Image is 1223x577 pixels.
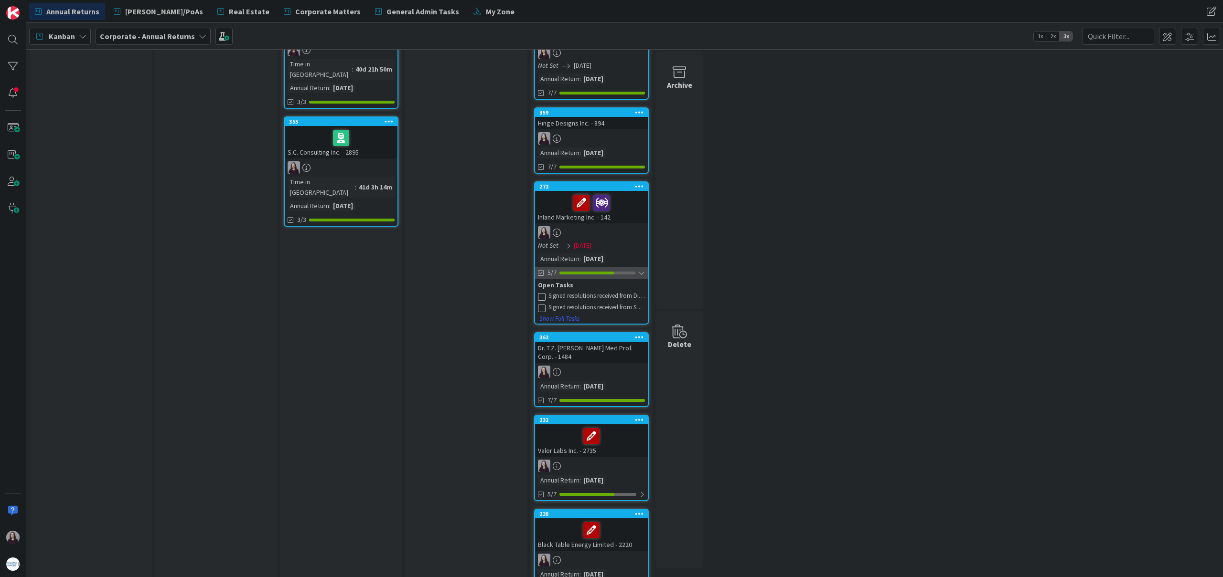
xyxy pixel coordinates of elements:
[535,518,648,551] div: Black Table Energy Limited - 2220
[535,108,648,129] div: 359Hinge Designs Inc. - 894
[288,43,300,56] img: BC
[579,381,581,391] span: :
[1034,31,1047,41] span: 1x
[547,88,557,98] span: 7/7
[288,200,329,211] div: Annual Return
[574,241,591,251] span: [DATE]
[581,475,606,485] div: [DATE]
[288,177,355,198] div: Time in [GEOGRAPHIC_DATA]
[355,182,356,192] span: :
[535,342,648,363] div: Dr. T.Z. [PERSON_NAME] Med Prof. Corp. - 1484
[285,43,397,56] div: BC
[668,338,691,350] div: Delete
[329,200,331,211] span: :
[535,132,648,145] div: BC
[356,182,395,192] div: 41d 3h 14m
[288,59,352,80] div: Time in [GEOGRAPHIC_DATA]
[6,6,20,20] img: Visit kanbanzone.com
[535,510,648,518] div: 238
[539,314,580,324] button: Show Full Tasks
[288,83,329,93] div: Annual Return
[581,381,606,391] div: [DATE]
[538,554,550,566] img: BC
[535,424,648,457] div: Valor Labs Inc. - 2735
[574,61,591,71] span: [DATE]
[535,333,648,363] div: 362Dr. T.Z. [PERSON_NAME] Med Prof. Corp. - 1484
[538,475,579,485] div: Annual Return
[535,182,648,223] div: 272Inland Marketing Inc. - 142
[535,108,648,117] div: 359
[468,3,520,20] a: My Zone
[547,395,557,405] span: 7/7
[100,31,195,41] b: Corporate - Annual Returns
[539,183,648,190] div: 272
[535,416,648,457] div: 232Valor Labs Inc. - 2735
[539,334,648,341] div: 362
[535,226,648,239] div: BC
[29,3,105,20] a: Annual Returns
[535,460,648,472] div: BC
[108,3,209,20] a: [PERSON_NAME]/PoAs
[535,46,648,59] div: BC
[538,366,550,378] img: BC
[285,126,397,158] div: S.C. Consulting Inc. - 2895
[329,83,331,93] span: :
[369,3,465,20] a: General Admin Tasks
[285,161,397,174] div: BC
[538,381,579,391] div: Annual Return
[352,64,353,74] span: :
[331,200,355,211] div: [DATE]
[297,97,306,107] span: 3/3
[229,6,269,17] span: Real Estate
[535,191,648,223] div: Inland Marketing Inc. - 142
[581,253,606,264] div: [DATE]
[1060,31,1073,41] span: 3x
[6,531,20,544] img: BC
[288,161,300,174] img: BC
[547,162,557,172] span: 7/7
[297,215,306,225] span: 3/3
[538,73,579,84] div: Annual Return
[278,3,366,20] a: Corporate Matters
[535,416,648,424] div: 232
[538,253,579,264] div: Annual Return
[547,268,557,278] span: 5/7
[538,61,558,70] i: Not Set
[579,475,581,485] span: :
[353,64,395,74] div: 40d 21h 50m
[579,73,581,84] span: :
[538,147,579,158] div: Annual Return
[538,460,550,472] img: BC
[1083,28,1154,45] input: Quick Filter...
[667,79,692,91] div: Archive
[6,557,20,571] img: avatar
[535,366,648,378] div: BC
[539,511,648,517] div: 238
[579,147,581,158] span: :
[538,281,645,290] div: Open Tasks
[125,6,203,17] span: [PERSON_NAME]/PoAs
[538,241,558,250] i: Not Set
[579,253,581,264] span: :
[581,147,606,158] div: [DATE]
[547,489,557,499] span: 5/7
[386,6,459,17] span: General Admin Tasks
[295,6,361,17] span: Corporate Matters
[548,292,645,300] div: Signed resolutions received from Directors
[538,46,550,59] img: BC
[535,333,648,342] div: 362
[535,510,648,551] div: 238Black Table Energy Limited - 2220
[539,417,648,423] div: 232
[289,118,397,125] div: 355
[285,117,397,126] div: 355
[548,304,645,311] div: Signed resolutions received from Shareholders
[285,117,397,158] div: 355S.C. Consulting Inc. - 2895
[535,182,648,191] div: 272
[535,554,648,566] div: BC
[331,83,355,93] div: [DATE]
[1047,31,1060,41] span: 2x
[49,31,75,42] span: Kanban
[212,3,275,20] a: Real Estate
[535,117,648,129] div: Hinge Designs Inc. - 894
[538,226,550,239] img: BC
